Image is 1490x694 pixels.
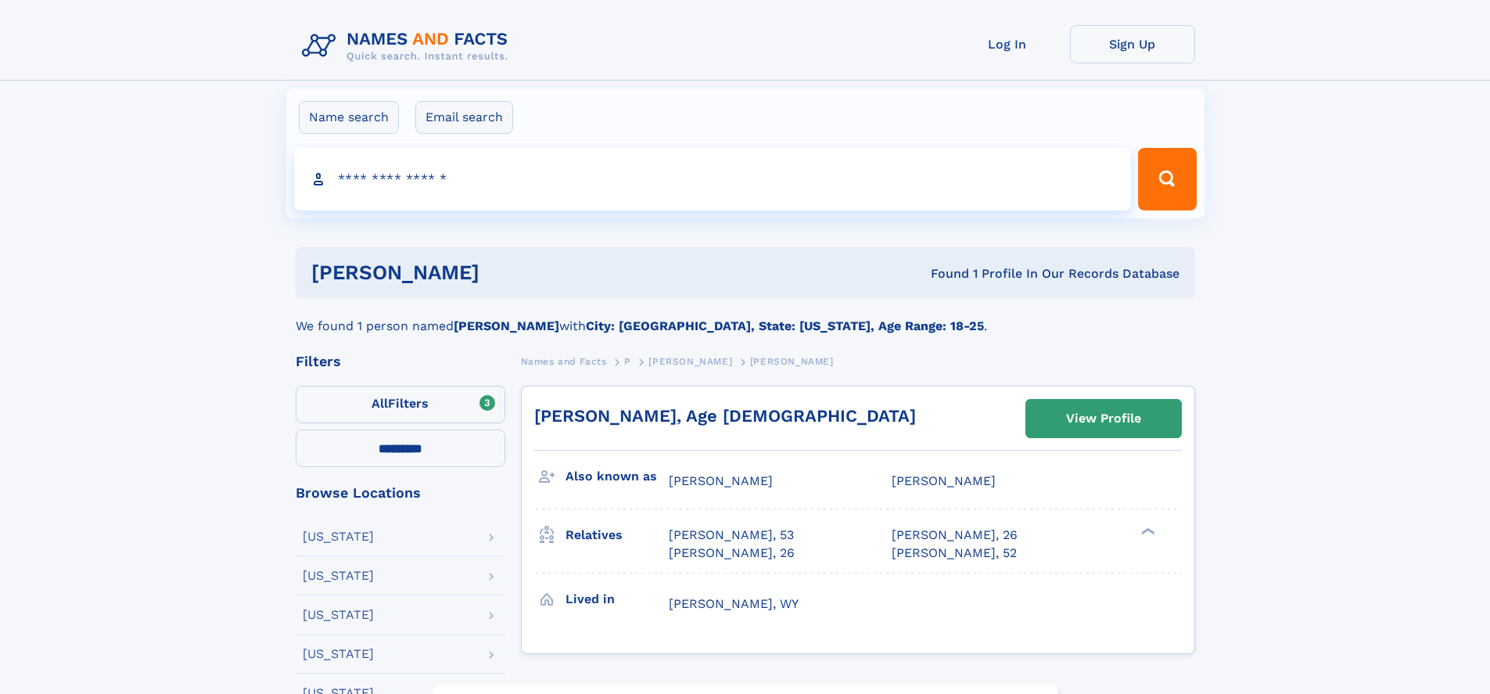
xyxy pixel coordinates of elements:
b: [PERSON_NAME] [454,318,559,333]
a: [PERSON_NAME] [648,351,732,371]
div: View Profile [1066,401,1141,437]
div: Filters [296,354,505,369]
div: [US_STATE] [303,570,374,582]
input: search input [294,148,1132,210]
span: [PERSON_NAME] [892,473,996,488]
h3: Lived in [565,586,669,613]
div: Found 1 Profile In Our Records Database [705,265,1179,282]
span: [PERSON_NAME] [669,473,773,488]
a: View Profile [1026,400,1181,437]
span: P [624,356,631,367]
a: P [624,351,631,371]
div: [US_STATE] [303,609,374,621]
div: ❯ [1137,527,1156,537]
a: [PERSON_NAME], 53 [669,527,794,544]
b: City: [GEOGRAPHIC_DATA], State: [US_STATE], Age Range: 18-25 [586,318,984,333]
div: [US_STATE] [303,648,374,660]
a: [PERSON_NAME], 26 [892,527,1018,544]
label: Email search [415,101,513,134]
h3: Relatives [565,522,669,548]
h1: [PERSON_NAME] [311,263,706,282]
span: [PERSON_NAME] [750,356,834,367]
div: Browse Locations [296,486,505,500]
a: Sign Up [1070,25,1195,63]
label: Name search [299,101,399,134]
a: [PERSON_NAME], 52 [892,545,1017,562]
span: [PERSON_NAME], WY [669,596,799,611]
label: Filters [296,386,505,423]
h3: Also known as [565,463,669,490]
div: We found 1 person named with . [296,298,1195,336]
a: [PERSON_NAME], 26 [669,545,795,562]
span: [PERSON_NAME] [648,356,732,367]
a: Log In [945,25,1070,63]
span: All [372,396,388,411]
button: Search Button [1138,148,1196,210]
a: [PERSON_NAME], Age [DEMOGRAPHIC_DATA] [534,406,916,426]
div: [US_STATE] [303,530,374,543]
a: Names and Facts [521,351,607,371]
img: Logo Names and Facts [296,25,521,67]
